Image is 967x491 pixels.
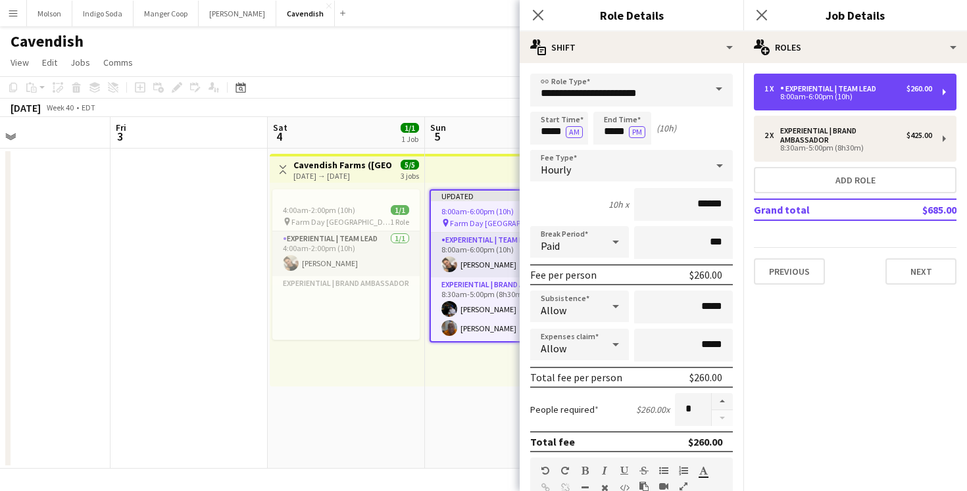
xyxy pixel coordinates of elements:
button: Add role [754,167,956,193]
span: 4 [271,129,287,144]
span: Fri [116,122,126,133]
div: Total fee per person [530,371,622,384]
div: Roles [743,32,967,63]
div: Experiential | Team Lead [780,84,881,93]
div: 10h x [608,199,629,210]
td: Grand total [754,199,879,220]
div: $425.00 [906,131,932,140]
h3: Job Details [743,7,967,24]
span: Week 40 [43,103,76,112]
button: Redo [560,465,570,476]
div: 8:30am-5:00pm (8h30m) [764,145,932,151]
div: $260.00 x [636,404,670,415]
button: Strikethrough [639,465,649,476]
span: Farm Day [GEOGRAPHIC_DATA] [291,217,390,227]
div: 1 x [764,84,780,93]
a: Jobs [65,54,95,71]
button: PM [629,126,645,138]
div: 8:00am-6:00pm (10h) [764,93,932,100]
div: $260.00 [906,84,932,93]
span: Jobs [70,57,90,68]
span: Comms [103,57,133,68]
a: View [5,54,34,71]
button: Bold [580,465,589,476]
button: Text Color [699,465,708,476]
div: 3 jobs [401,170,419,181]
button: Undo [541,465,550,476]
span: Farm Day [GEOGRAPHIC_DATA] [450,218,543,228]
span: Edit [42,57,57,68]
div: (10h) [657,122,676,134]
span: Hourly [541,163,571,176]
app-job-card: Updated8:00am-6:00pm (10h)3/3 Farm Day [GEOGRAPHIC_DATA]2 RolesExperiential | Team Lead1/18:00am-... [430,189,577,342]
app-card-role-placeholder: Experiential | Brand Ambassador [272,276,420,340]
h3: Role Details [520,7,743,24]
button: [PERSON_NAME] [199,1,276,26]
span: 4:00am-2:00pm (10h) [283,205,355,215]
span: 1 Role [390,217,409,227]
span: View [11,57,29,68]
app-card-role: Experiential | Team Lead1/14:00am-2:00pm (10h)[PERSON_NAME] [272,231,420,276]
span: Sat [273,122,287,133]
h1: Cavendish [11,32,84,51]
span: 5/5 [401,160,419,170]
span: Paid [541,239,560,252]
div: [DATE] [11,101,41,114]
button: Manger Coop [134,1,199,26]
div: Fee per person [530,268,597,281]
h3: Cavendish Farms ([GEOGRAPHIC_DATA], [GEOGRAPHIC_DATA]) [293,159,391,171]
button: Next [885,258,956,285]
div: $260.00 [688,435,722,448]
button: Italic [600,465,609,476]
span: 8:00am-6:00pm (10h) [441,206,514,216]
button: Underline [620,465,629,476]
div: [DATE] → [DATE] [293,171,391,181]
button: Molson [27,1,72,26]
div: Total fee [530,435,575,448]
button: Cavendish [276,1,335,26]
div: $260.00 [689,268,722,281]
span: Allow [541,304,566,317]
app-card-role: Experiential | Brand Ambassador2/28:30am-5:00pm (8h30m)[PERSON_NAME][PERSON_NAME] [431,277,576,341]
button: Indigo Soda [72,1,134,26]
div: Shift [520,32,743,63]
button: AM [566,126,583,138]
button: Previous [754,258,825,285]
div: $260.00 [689,371,722,384]
button: Increase [712,393,733,410]
app-job-card: 4:00am-2:00pm (10h)1/1 Farm Day [GEOGRAPHIC_DATA]1 RoleExperiential | Team Lead1/14:00am-2:00pm (... [272,189,420,340]
span: 3 [114,129,126,144]
div: Experiential | Brand Ambassador [780,126,906,145]
a: Edit [37,54,62,71]
span: 1/1 [401,123,419,133]
div: 2 x [764,131,780,140]
span: Allow [541,342,566,355]
a: Comms [98,54,138,71]
app-card-role: Experiential | Team Lead1/18:00am-6:00pm (10h)[PERSON_NAME] [431,233,576,277]
button: Unordered List [659,465,668,476]
button: Ordered List [679,465,688,476]
span: 5 [428,129,446,144]
div: Updated [431,191,576,201]
div: EDT [82,103,95,112]
span: Sun [430,122,446,133]
label: People required [530,404,599,415]
span: 1/1 [391,205,409,215]
div: 1 Job [401,134,418,144]
td: $685.00 [879,199,956,220]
